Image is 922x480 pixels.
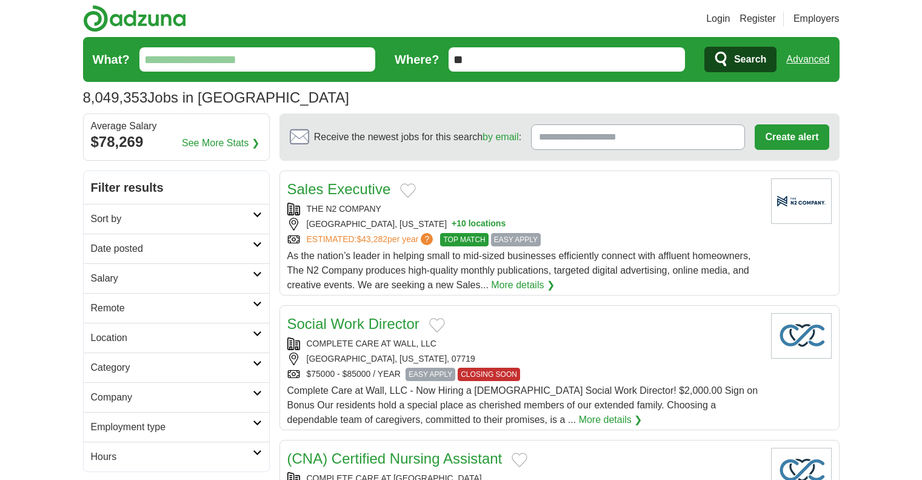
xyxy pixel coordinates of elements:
label: What? [93,50,130,69]
span: $43,282 [356,234,387,244]
div: $75000 - $85000 / YEAR [287,368,761,381]
img: Company logo [771,178,832,224]
div: THE N2 COMPANY [287,203,761,215]
span: EASY APPLY [406,368,455,381]
div: Average Salary [91,121,262,131]
label: Where? [395,50,439,69]
span: Search [734,47,766,72]
span: CLOSING SOON [458,368,520,381]
button: +10 locations [452,218,506,231]
a: More details ❯ [491,278,555,292]
h2: Sort by [91,212,253,226]
button: Add to favorite jobs [400,183,416,198]
h2: Filter results [84,171,269,204]
button: Add to favorite jobs [429,318,445,333]
h2: Hours [91,450,253,464]
a: More details ❯ [579,413,643,427]
h2: Company [91,390,253,405]
h2: Salary [91,271,253,286]
a: Hours [84,442,269,472]
span: As the nation’s leader in helping small to mid-sized businesses efficiently connect with affluent... [287,251,751,290]
a: Social Work Director [287,316,419,332]
h1: Jobs in [GEOGRAPHIC_DATA] [83,89,349,106]
a: Advanced [786,47,829,72]
a: Register [740,12,776,26]
a: Employment type [84,412,269,442]
h2: Date posted [91,242,253,256]
h2: Location [91,331,253,345]
div: [GEOGRAPHIC_DATA], [US_STATE] [287,218,761,231]
span: 8,049,353 [83,87,148,109]
div: $78,269 [91,131,262,153]
a: Company [84,382,269,412]
span: Complete Care at Wall, LLC - Now Hiring a [DEMOGRAPHIC_DATA] Social Work Director! $2,000.00 Sign... [287,385,758,425]
h2: Category [91,360,253,375]
div: COMPLETE CARE AT WALL, LLC [287,337,761,350]
span: TOP MATCH [440,233,488,246]
a: Date posted [84,234,269,263]
h2: Employment type [91,420,253,434]
a: Sales Executive [287,181,391,197]
h2: Remote [91,301,253,316]
a: ESTIMATED:$43,282per year? [307,233,436,246]
span: Receive the newest jobs for this search : [314,130,521,144]
div: [GEOGRAPHIC_DATA], [US_STATE], 07719 [287,353,761,365]
span: ? [421,233,433,245]
button: Search [704,47,777,72]
a: by email [483,132,519,142]
a: Employers [793,12,840,26]
img: Company logo [771,313,832,359]
a: Category [84,353,269,382]
a: Location [84,323,269,353]
a: See More Stats ❯ [182,136,259,150]
button: Add to favorite jobs [512,453,527,467]
a: Sort by [84,204,269,234]
a: (CNA) Certified Nursing Assistant [287,450,503,467]
button: Create alert [755,124,829,150]
span: EASY APPLY [491,233,541,246]
a: Login [706,12,730,26]
a: Remote [84,293,269,323]
a: Salary [84,263,269,293]
span: + [452,218,456,231]
img: Adzuna logo [83,5,186,32]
